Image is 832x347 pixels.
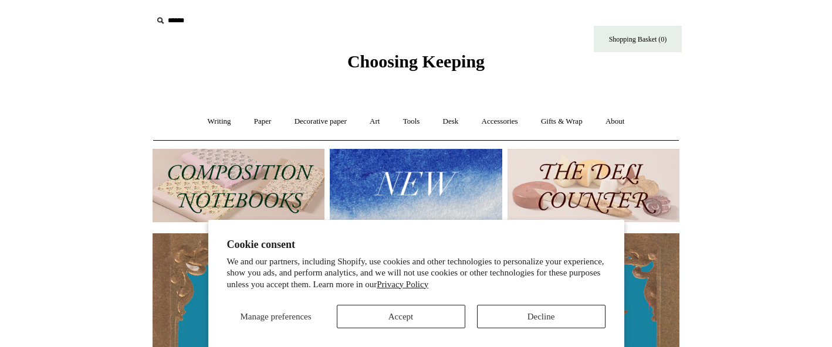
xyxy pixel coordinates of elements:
button: Accept [337,305,465,328]
img: 202302 Composition ledgers.jpg__PID:69722ee6-fa44-49dd-a067-31375e5d54ec [153,149,324,222]
a: Shopping Basket (0) [594,26,682,52]
span: Choosing Keeping [347,52,485,71]
a: Accessories [471,106,529,137]
p: We and our partners, including Shopify, use cookies and other technologies to personalize your ex... [227,256,606,291]
a: Decorative paper [284,106,357,137]
a: Art [359,106,390,137]
h2: Cookie consent [227,239,606,251]
img: The Deli Counter [508,149,679,222]
button: Manage preferences [227,305,325,328]
a: Privacy Policy [377,280,428,289]
img: New.jpg__PID:f73bdf93-380a-4a35-bcfe-7823039498e1 [330,149,502,222]
a: Choosing Keeping [347,61,485,69]
span: Manage preferences [240,312,311,321]
button: Decline [477,305,606,328]
a: Writing [197,106,242,137]
a: Tools [393,106,431,137]
a: Desk [432,106,469,137]
a: Gifts & Wrap [530,106,593,137]
a: About [595,106,635,137]
a: Paper [243,106,282,137]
